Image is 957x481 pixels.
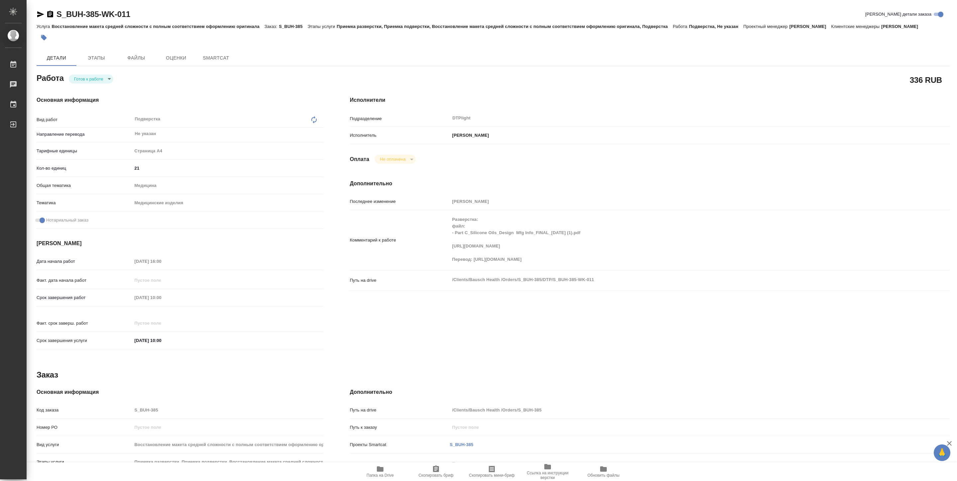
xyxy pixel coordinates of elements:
h2: 336 RUB [910,74,942,85]
input: Пустое поле [132,318,190,328]
h4: Основная информация [37,388,323,396]
span: Нотариальный заказ [46,217,88,224]
button: Скопировать ссылку для ЯМессенджера [37,10,45,18]
input: Пустое поле [450,422,900,432]
a: S_BUH-385 [450,442,474,447]
h4: Основная информация [37,96,323,104]
span: [PERSON_NAME] детали заказа [865,11,931,18]
input: Пустое поле [132,256,190,266]
p: Путь на drive [350,277,450,284]
p: Последнее изменение [350,198,450,205]
div: Медицинские изделия [132,197,323,209]
button: Обновить файлы [576,462,631,481]
button: Папка на Drive [352,462,408,481]
div: Медицина [132,180,323,191]
p: Направление перевода [37,131,132,138]
span: Скопировать бриф [418,473,453,478]
button: Скопировать бриф [408,462,464,481]
p: Код заказа [37,407,132,413]
h4: Оплата [350,155,370,163]
span: SmartCat [200,54,232,62]
p: Путь на drive [350,407,450,413]
h2: Работа [37,72,64,83]
h4: Дополнительно [350,180,950,188]
span: Папка на Drive [367,473,394,478]
span: Файлы [120,54,152,62]
input: Пустое поле [450,405,900,415]
p: Транслитерация названий [350,461,450,468]
p: Вид услуги [37,441,132,448]
input: Пустое поле [132,275,190,285]
p: Работа [673,24,689,29]
textarea: Разверстка: файл: - Part C_Silicone Oils_Design Mfg Info_FINAL_[DATE] (1).pdf [URL][DOMAIN_NAME] ... [450,214,900,265]
p: Этапы услуги [37,459,132,465]
p: Факт. дата начала работ [37,277,132,284]
p: [PERSON_NAME] [450,132,489,139]
button: Добавить тэг [37,30,51,45]
p: Номер РО [37,424,132,431]
p: [PERSON_NAME] [789,24,831,29]
span: Этапы [80,54,112,62]
h4: Дополнительно [350,388,950,396]
p: Кол-во единиц [37,165,132,172]
p: Общая тематика [37,182,132,189]
p: Услуга [37,24,52,29]
p: Этапы услуги [308,24,337,29]
button: 🙏 [934,444,950,461]
p: Проектный менеджер [743,24,789,29]
span: Скопировать мини-бриф [469,473,514,478]
span: Ссылка на инструкции верстки [524,471,572,480]
p: Подверстка, Не указан [689,24,743,29]
button: Ссылка на инструкции верстки [520,462,576,481]
a: S_BUH-385-WK-011 [56,10,130,19]
p: Срок завершения работ [37,294,132,301]
p: Клиентские менеджеры [831,24,881,29]
p: Тарифные единицы [37,148,132,154]
p: Подразделение [350,115,450,122]
p: Заказ: [265,24,279,29]
div: Готов к работе [374,155,415,164]
button: Не оплачена [378,156,407,162]
div: Готов к работе [69,75,113,83]
p: Восстановление макета средней сложности с полным соответствием оформлению оригинала [52,24,264,29]
p: Дата начала работ [37,258,132,265]
h2: Заказ [37,370,58,380]
input: Пустое поле [132,405,323,415]
p: Проекты Smartcat [350,441,450,448]
input: Пустое поле [132,293,190,302]
input: Пустое поле [132,457,323,467]
div: Страница А4 [132,145,323,157]
button: Готов к работе [72,76,105,82]
p: S_BUH-385 [279,24,307,29]
p: Срок завершения услуги [37,337,132,344]
input: ✎ Введи что-нибудь [132,163,323,173]
p: Тематика [37,200,132,206]
textarea: /Clients/Bausch Health /Orders/S_BUH-385/DTP/S_BUH-385-WK-011 [450,274,900,285]
p: Комментарий к работе [350,237,450,243]
span: Детали [41,54,72,62]
p: Факт. срок заверш. работ [37,320,132,327]
p: Исполнитель [350,132,450,139]
input: Пустое поле [132,422,323,432]
span: 🙏 [936,446,948,460]
span: Оценки [160,54,192,62]
p: Путь к заказу [350,424,450,431]
p: Вид работ [37,116,132,123]
span: Обновить файлы [587,473,620,478]
input: ✎ Введи что-нибудь [132,336,190,345]
button: Скопировать мини-бриф [464,462,520,481]
p: Приемка разверстки, Приемка подверстки, Восстановление макета средней сложности с полным соответс... [337,24,673,29]
h4: [PERSON_NAME] [37,240,323,247]
h4: Исполнители [350,96,950,104]
input: Пустое поле [450,197,900,206]
input: Пустое поле [132,440,323,449]
p: [PERSON_NAME] [881,24,923,29]
button: Скопировать ссылку [46,10,54,18]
